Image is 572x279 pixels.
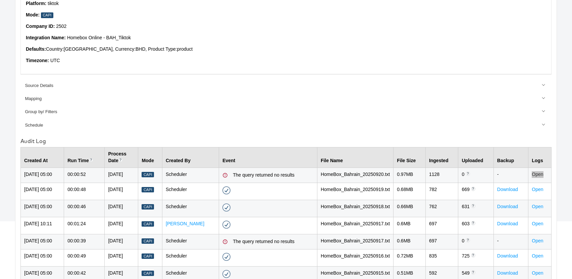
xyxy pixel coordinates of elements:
a: Download [497,221,518,226]
th: Event [219,147,317,168]
td: [DATE] [105,200,138,217]
td: HomeBox_Bahrain_20250919.txt [317,183,393,200]
td: 00:00:48 [64,183,105,200]
td: 0.97 MB [394,168,426,183]
td: 00:00:49 [64,249,105,266]
td: HomeBox_Bahrain_20250917.txt [317,234,393,249]
td: [DATE] 05:00 [21,168,64,183]
div: Source Details [25,83,548,89]
a: [PERSON_NAME] [166,221,204,226]
a: Open [532,238,543,243]
a: Mapping [20,92,552,105]
td: [DATE] [105,183,138,200]
p: Country: [GEOGRAPHIC_DATA] , Currency: BHD , Product Type: product [26,46,546,53]
td: - [493,168,528,183]
td: [DATE] 05:00 [21,200,64,217]
td: 00:00:52 [64,168,105,183]
div: The query returned no results [233,238,314,245]
td: 0.68 MB [394,183,426,200]
td: 697 [425,234,458,249]
div: Group by/ Filters [25,109,548,115]
th: Uploaded [458,147,493,168]
th: Created By [162,147,219,168]
td: 00:00:39 [64,234,105,249]
td: HomeBox_Bahrain_20250918.txt [317,200,393,217]
a: Group by/ Filters [20,105,552,119]
div: Capi [142,187,154,193]
td: 0.66 MB [394,200,426,217]
a: Download [497,253,518,259]
div: Capi [41,12,53,18]
td: Scheduler [162,234,219,249]
p: 2502 [26,23,546,30]
th: Process Date [105,147,138,168]
td: 669 [458,183,493,200]
td: 00:00:46 [64,200,105,217]
th: Created At [21,147,64,168]
td: 782 [425,183,458,200]
strong: Defaults: [26,46,46,52]
a: Download [497,204,518,209]
td: [DATE] 10:11 [21,217,64,234]
div: Capi [142,271,154,276]
td: Scheduler [162,200,219,217]
div: Capi [142,221,154,227]
td: HomeBox_Bahrain_20250917.txt [317,217,393,234]
td: Scheduler [162,183,219,200]
div: Schedule [25,122,548,129]
td: 1128 [425,168,458,183]
strong: Company ID: [26,24,55,29]
td: [DATE] [105,234,138,249]
strong: Integration Name: [26,35,66,40]
td: Scheduler [162,168,219,183]
td: [DATE] [105,249,138,266]
td: 762 [425,200,458,217]
th: File Size [394,147,426,168]
td: - [493,234,528,249]
td: Scheduler [162,249,219,266]
td: 0.72 MB [394,249,426,266]
td: [DATE] 05:00 [21,234,64,249]
div: Audit Log [20,137,552,145]
td: 0.6 MB [394,217,426,234]
div: Capi [142,172,154,178]
a: Download [497,187,518,192]
strong: Mode: [26,12,40,17]
th: File Name [317,147,393,168]
td: HomeBox_Bahrain_20250916.txt [317,249,393,266]
div: Mapping [25,96,548,102]
td: 725 [458,249,493,266]
td: 631 [458,200,493,217]
a: Open [532,187,543,192]
div: Capi [142,238,154,244]
td: 835 [425,249,458,266]
th: Logs [528,147,552,168]
div: The query returned no results [233,172,314,179]
td: [DATE] 05:00 [21,249,64,266]
a: Open [532,221,543,226]
a: Open [532,204,543,209]
th: Run Time [64,147,105,168]
td: [DATE] [105,217,138,234]
a: Open [532,172,543,177]
td: 0 [458,168,493,183]
a: Open [532,253,543,259]
td: 0.6 MB [394,234,426,249]
a: Open [532,270,543,276]
td: [DATE] [105,168,138,183]
a: Download [497,270,518,276]
td: 00:01:24 [64,217,105,234]
td: [DATE] 05:00 [21,183,64,200]
th: Ingested [425,147,458,168]
td: 0 [458,234,493,249]
p: tiktok [26,0,546,7]
td: 697 [425,217,458,234]
td: 603 [458,217,493,234]
th: Mode [138,147,162,168]
strong: Timezone: [26,58,49,63]
p: Homebox Online - BAH_Tiktok [26,35,546,41]
td: HomeBox_Bahrain_20250920.txt [317,168,393,183]
th: Backup [493,147,528,168]
a: Source Details [20,79,552,92]
div: Capi [142,253,154,259]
